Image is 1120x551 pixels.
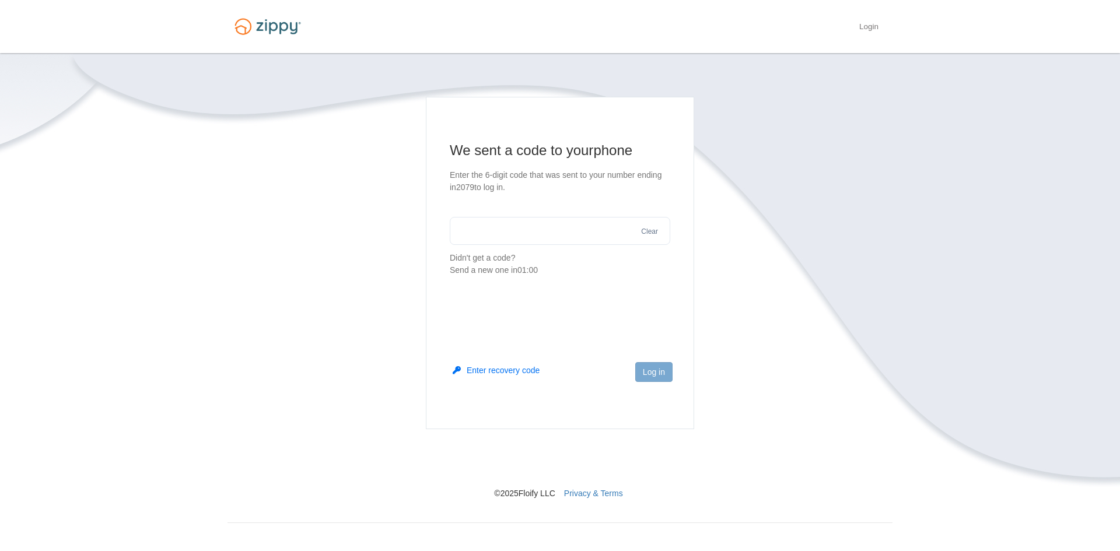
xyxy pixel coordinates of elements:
div: Send a new one in 01:00 [450,264,670,276]
a: Privacy & Terms [564,489,623,498]
h1: We sent a code to your phone [450,141,670,160]
p: Didn't get a code? [450,252,670,276]
p: Enter the 6-digit code that was sent to your number ending in 2079 to log in. [450,169,670,194]
a: Login [859,22,878,34]
button: Enter recovery code [453,364,540,376]
button: Clear [638,226,661,237]
nav: © 2025 Floify LLC [228,429,892,499]
img: Logo [228,13,308,40]
button: Log in [635,362,673,382]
